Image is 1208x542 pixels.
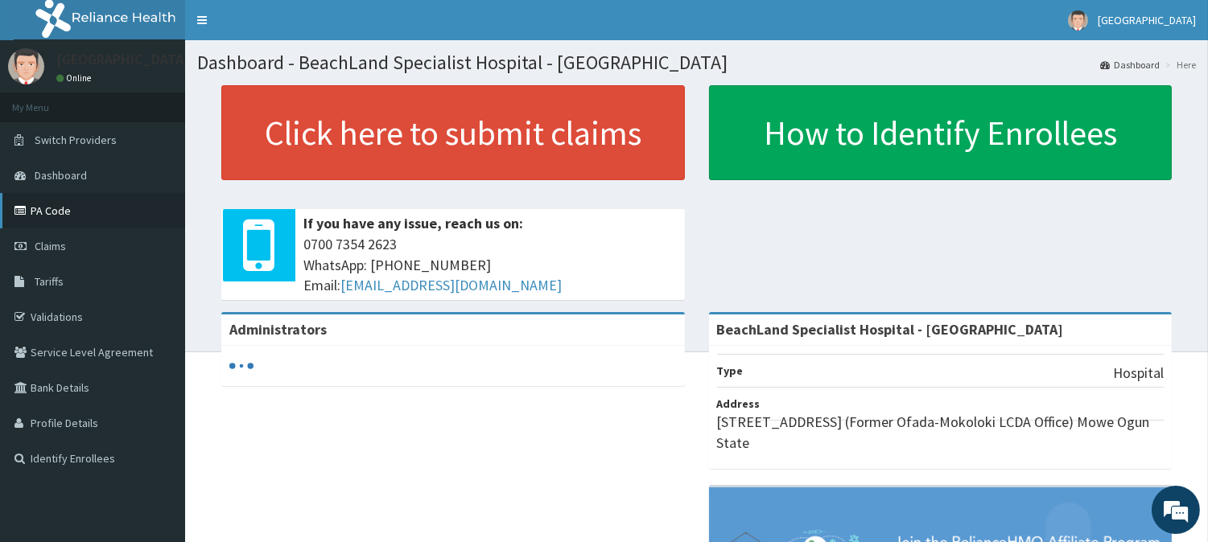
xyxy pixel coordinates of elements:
[1161,58,1196,72] li: Here
[35,239,66,253] span: Claims
[1068,10,1088,31] img: User Image
[717,412,1165,453] p: [STREET_ADDRESS] (Former Ofada-Mokoloki LCDA Office) Mowe Ogun State
[197,52,1196,73] h1: Dashboard - BeachLand Specialist Hospital - [GEOGRAPHIC_DATA]
[1098,13,1196,27] span: [GEOGRAPHIC_DATA]
[35,274,64,289] span: Tariffs
[35,168,87,183] span: Dashboard
[709,85,1173,180] a: How to Identify Enrollees
[1113,363,1164,384] p: Hospital
[229,354,254,378] svg: audio-loading
[229,320,327,339] b: Administrators
[717,320,1064,339] strong: BeachLand Specialist Hospital - [GEOGRAPHIC_DATA]
[35,133,117,147] span: Switch Providers
[717,396,761,411] b: Address
[8,48,44,84] img: User Image
[221,85,685,180] a: Click here to submit claims
[56,52,189,67] p: [GEOGRAPHIC_DATA]
[56,72,95,84] a: Online
[303,214,523,232] b: If you have any issue, reach us on:
[340,276,562,294] a: [EMAIL_ADDRESS][DOMAIN_NAME]
[1100,58,1160,72] a: Dashboard
[303,234,677,296] span: 0700 7354 2623 WhatsApp: [PHONE_NUMBER] Email:
[717,363,744,378] b: Type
